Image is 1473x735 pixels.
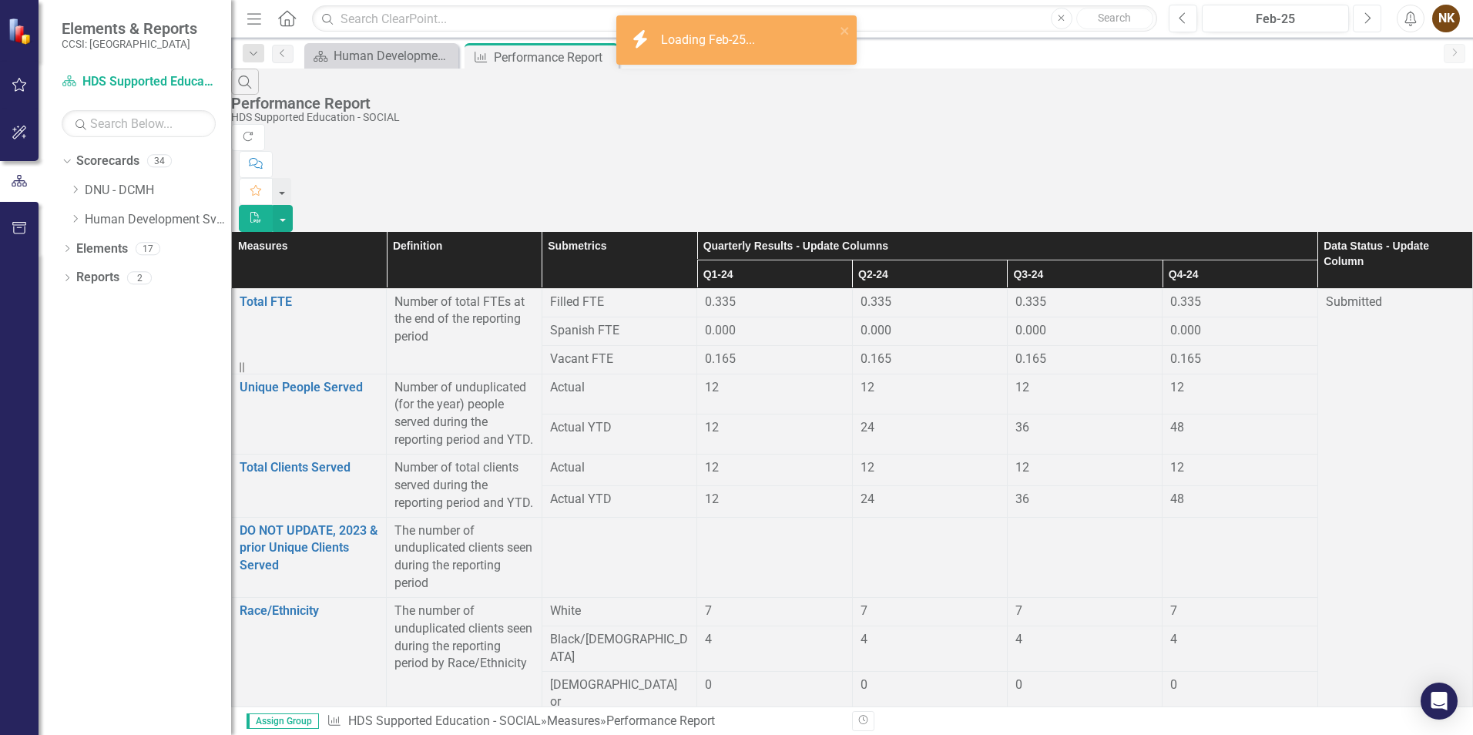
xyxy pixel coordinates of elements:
[394,294,533,347] div: Number of total FTEs at the end of the reporting period
[394,459,533,512] p: Number of total clients served during the reporting period and YTD.
[1163,374,1317,414] td: Double-Click to Edit
[1163,597,1317,626] td: Double-Click to Edit
[308,46,455,65] a: Human Development Svcs of [GEOGRAPHIC_DATA] Page
[861,492,874,506] span: 24
[861,380,874,394] span: 12
[1015,380,1029,394] span: 12
[240,459,378,477] a: Total Clients Served
[7,16,35,45] img: ClearPoint Strategy
[1207,10,1344,29] div: Feb-25
[1163,671,1317,734] td: Double-Click to Edit
[1007,455,1162,486] td: Double-Click to Edit
[1015,632,1022,646] span: 4
[1015,460,1029,475] span: 12
[1007,288,1162,317] td: Double-Click to Edit
[240,522,378,576] a: DO NOT UPDATE, 2023 & prior Unique Clients Served
[231,95,1465,112] div: Performance Report
[1163,317,1317,345] td: Double-Click to Edit
[547,713,600,728] a: Measures
[550,676,689,730] span: [DEMOGRAPHIC_DATA] or [DEMOGRAPHIC_DATA]
[697,374,852,414] td: Double-Click to Edit
[606,713,715,728] div: Performance Report
[76,269,119,287] a: Reports
[1432,5,1460,32] button: NK
[240,379,378,397] a: Unique People Served
[550,631,689,666] span: Black/[DEMOGRAPHIC_DATA]
[852,671,1007,734] td: Double-Click to Edit
[1326,294,1382,309] span: Submitted
[861,677,867,692] span: 0
[1170,632,1177,646] span: 4
[1015,492,1029,506] span: 36
[348,713,541,728] a: HDS Supported Education - SOCIAL
[861,632,867,646] span: 4
[1170,294,1201,309] span: 0.335
[334,46,455,65] div: Human Development Svcs of [GEOGRAPHIC_DATA] Page
[697,345,852,374] td: Double-Click to Edit
[861,603,867,618] span: 7
[861,460,874,475] span: 12
[861,323,891,337] span: 0.000
[232,288,387,374] td: Double-Click to Edit Right Click for Context Menu
[705,351,736,366] span: 0.165
[394,379,533,449] p: Number of unduplicated (for the year) people served during the reporting period and YTD.
[852,345,1007,374] td: Double-Click to Edit
[1015,323,1046,337] span: 0.000
[394,602,533,673] div: The number of unduplicated clients seen during the reporting period by Race/Ethnicity
[550,351,689,368] span: Vacant FTE
[1163,288,1317,317] td: Double-Click to Edit
[1163,626,1317,671] td: Double-Click to Edit
[550,322,689,340] span: Spanish FTE
[1015,677,1022,692] span: 0
[127,271,152,284] div: 2
[231,112,1465,123] div: HDS Supported Education - SOCIAL
[1015,351,1046,366] span: 0.165
[705,677,712,692] span: 0
[705,460,719,475] span: 12
[76,240,128,258] a: Elements
[852,317,1007,345] td: Double-Click to Edit
[861,420,874,435] span: 24
[232,374,387,454] td: Double-Click to Edit Right Click for Context Menu
[85,182,231,200] a: DNU - DCMH
[697,288,852,317] td: Double-Click to Edit
[1170,603,1177,618] span: 7
[394,522,533,592] p: The number of unduplicated clients seen during the reporting period
[550,491,689,508] span: Actual YTD
[1076,8,1153,29] button: Search
[1163,455,1317,486] td: Double-Click to Edit
[494,48,615,67] div: Performance Report
[240,294,378,311] a: Total FTE
[705,492,719,506] span: 12
[840,22,851,39] button: close
[852,455,1007,486] td: Double-Click to Edit
[147,155,172,168] div: 34
[62,38,197,50] small: CCSI: [GEOGRAPHIC_DATA]
[62,73,216,91] a: HDS Supported Education - SOCIAL
[705,632,712,646] span: 4
[852,288,1007,317] td: Double-Click to Edit
[1170,492,1184,506] span: 48
[1170,380,1184,394] span: 12
[1170,351,1201,366] span: 0.165
[550,379,689,397] span: Actual
[1007,374,1162,414] td: Double-Click to Edit
[550,294,689,311] span: Filled FTE
[697,626,852,671] td: Double-Click to Edit
[85,211,231,229] a: Human Development Svcs of West
[1421,683,1458,720] div: Open Intercom Messenger
[1170,460,1184,475] span: 12
[1015,420,1029,435] span: 36
[697,597,852,626] td: Double-Click to Edit
[232,455,387,518] td: Double-Click to Edit Right Click for Context Menu
[1007,597,1162,626] td: Double-Click to Edit
[1170,677,1177,692] span: 0
[661,32,759,49] div: Loading Feb-25...
[1007,345,1162,374] td: Double-Click to Edit
[1170,420,1184,435] span: 48
[1007,626,1162,671] td: Double-Click to Edit
[62,110,216,137] input: Search Below...
[232,517,387,597] td: Double-Click to Edit Right Click for Context Menu
[705,380,719,394] span: 12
